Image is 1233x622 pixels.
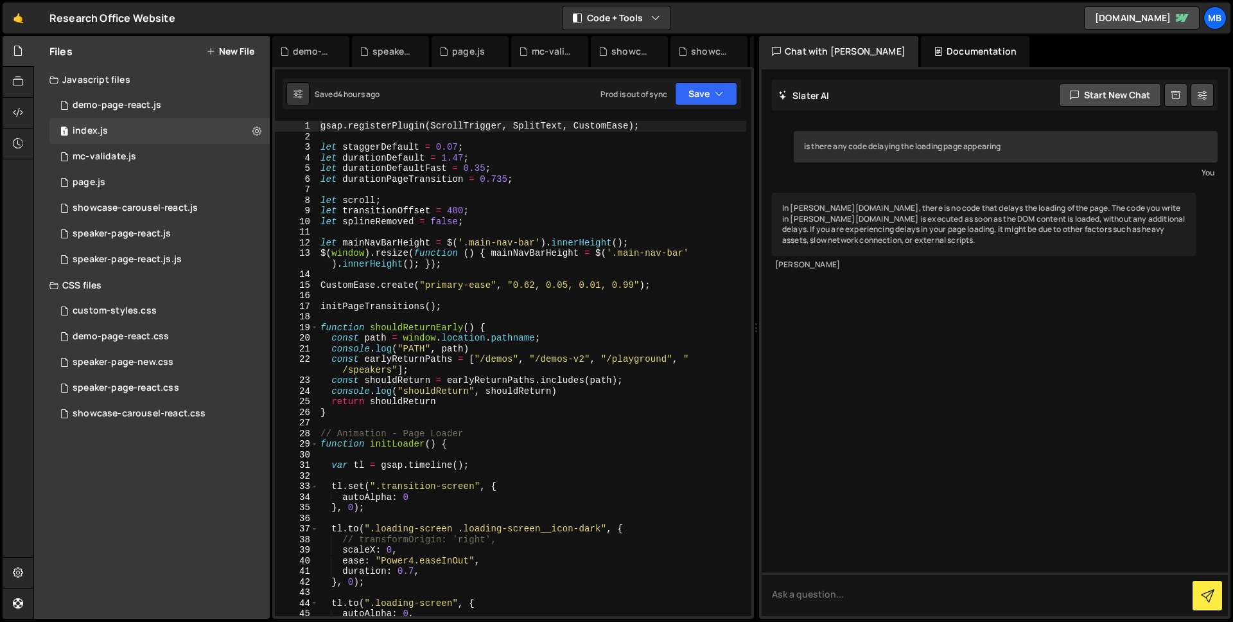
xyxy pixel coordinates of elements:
div: 10476/47462.css [49,324,270,350]
div: 3 [275,142,319,153]
div: 10476/46986.js [49,144,270,170]
div: showcase-carousel-react.js [611,45,652,58]
div: 40 [275,556,319,567]
div: 30 [275,450,319,461]
div: page.js [73,177,105,188]
div: 28 [275,429,319,440]
div: In [PERSON_NAME][DOMAIN_NAME], there is no code that delays the loading of the page. The code you... [772,193,1196,256]
div: mc-validate.js [73,151,136,163]
div: 11 [275,227,319,238]
div: 45 [275,609,319,619]
div: 31 [275,460,319,471]
div: Prod is out of sync [600,89,667,100]
div: 10 [275,217,319,227]
div: 17 [275,301,319,312]
div: 36 [275,513,319,524]
div: demo-page-react.js [293,45,334,58]
h2: Files [49,44,73,58]
div: 33 [275,481,319,492]
div: 44 [275,598,319,609]
div: custom-styles.css [73,305,157,317]
div: Documentation [921,36,1029,67]
div: 10476/23772.js [49,170,270,195]
div: 4 [275,153,319,164]
button: New File [206,46,254,57]
div: speaker-page-react.css [73,382,179,394]
div: 14 [275,269,319,280]
a: 🤙 [3,3,34,33]
div: [PERSON_NAME] [775,260,1193,271]
div: 26 [275,407,319,418]
div: 34 [275,492,319,503]
div: demo-page-react.js [73,100,161,111]
div: 10476/48082.css [49,350,270,375]
div: 10476/45224.css [49,401,270,427]
div: 6 [275,174,319,185]
div: Research Office Website [49,10,175,26]
div: is there any code delaying the loading page appearing [794,131,1218,163]
div: speaker-page-react.js [73,228,171,240]
div: 9 [275,206,319,217]
div: 22 [275,354,319,375]
div: 4 hours ago [338,89,380,100]
div: 24 [275,386,319,397]
div: demo-page-react.css [73,331,169,342]
div: 10476/47016.css [49,375,270,401]
span: 1 [60,127,68,138]
div: 10476/48081.js [49,221,270,247]
div: 1 [275,121,319,132]
div: 35 [275,502,319,513]
div: 23 [275,375,319,386]
div: 15 [275,280,319,291]
div: 20 [275,333,319,344]
div: speaker-page-new.css [73,357,173,368]
div: 2 [275,132,319,143]
div: showcase-carousel-react.css [73,408,205,420]
div: 41 [275,566,319,577]
div: 27 [275,418,319,429]
div: 29 [275,439,319,450]
div: Saved [315,89,380,100]
div: mc-validate.js [532,45,573,58]
div: Chat with [PERSON_NAME] [759,36,918,67]
div: 13 [275,248,319,269]
div: showcase-carousel-react.css [691,45,732,58]
div: 38 [275,535,319,546]
div: 10476/47463.js [49,93,270,118]
div: 21 [275,344,319,355]
div: 10476/47013.js [49,247,270,272]
div: 7 [275,184,319,195]
div: Javascript files [34,67,270,93]
div: 32 [275,471,319,482]
div: index.js [73,125,108,137]
div: 25 [275,396,319,407]
div: 10476/38631.css [49,298,270,324]
div: 42 [275,577,319,588]
button: Start new chat [1059,84,1161,107]
div: 43 [275,587,319,598]
div: 5 [275,163,319,174]
div: CSS files [34,272,270,298]
div: 18 [275,312,319,323]
div: 12 [275,238,319,249]
h2: Slater AI [778,89,830,102]
div: speaker-page-react.js.js [73,254,182,265]
div: 10476/23765.js [49,118,270,144]
div: 8 [275,195,319,206]
div: 10476/45223.js [49,195,270,221]
div: page.js [452,45,485,58]
div: speaker-page-react.js.js [372,45,414,58]
div: 16 [275,290,319,301]
button: Save [675,82,737,105]
button: Code + Tools [563,6,670,30]
div: showcase-carousel-react.js [73,202,198,214]
div: 19 [275,323,319,333]
a: MB [1203,6,1227,30]
div: 39 [275,545,319,556]
div: You [797,166,1214,179]
a: [DOMAIN_NAME] [1084,6,1200,30]
div: 37 [275,524,319,535]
